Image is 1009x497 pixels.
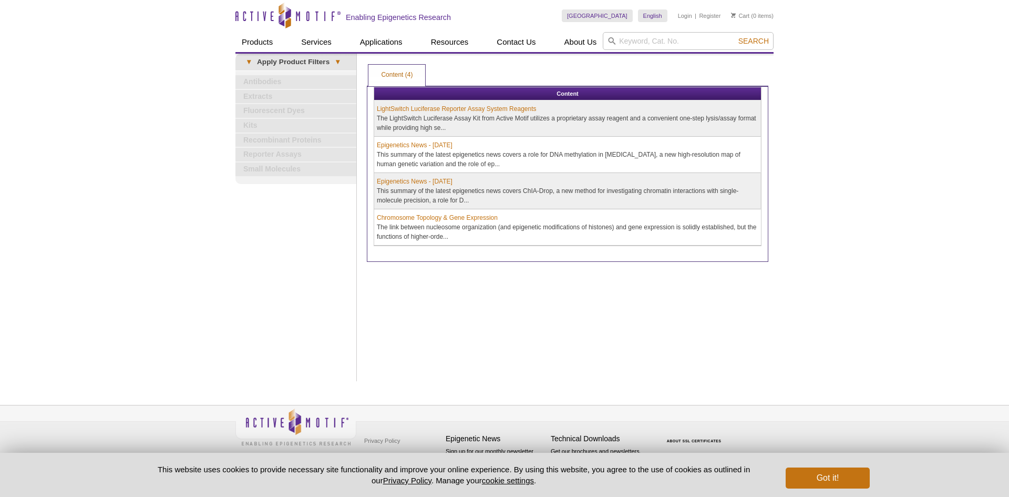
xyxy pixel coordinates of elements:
[731,9,774,22] li: (0 items)
[330,57,346,67] span: ▾
[558,32,603,52] a: About Us
[235,119,356,133] a: Kits
[377,140,452,150] a: Epigenetics News - [DATE]
[241,57,257,67] span: ▾
[368,65,425,86] a: Content (4)
[235,148,356,161] a: Reporter Assays
[482,476,534,485] button: cookie settings
[551,434,651,443] h4: Technical Downloads
[235,405,356,448] img: Active Motif,
[656,424,735,447] table: Click to Verify - This site chose Symantec SSL for secure e-commerce and confidential communicati...
[699,12,720,19] a: Register
[235,75,356,89] a: Antibodies
[551,447,651,474] p: Get our brochures and newsletters, or request them by mail.
[374,100,761,137] td: The LightSwitch Luciferase Assay Kit from Active Motif utilizes a proprietary assay reagent and a...
[603,32,774,50] input: Keyword, Cat. No.
[377,213,498,222] a: Chromosome Topology & Gene Expression
[346,13,451,22] h2: Enabling Epigenetics Research
[446,434,545,443] h4: Epigenetic News
[362,449,417,464] a: Terms & Conditions
[735,36,772,46] button: Search
[377,177,452,186] a: Epigenetics News - [DATE]
[638,9,667,22] a: English
[139,464,768,486] p: This website uses cookies to provide necessary site functionality and improve your online experie...
[678,12,692,19] a: Login
[490,32,542,52] a: Contact Us
[354,32,409,52] a: Applications
[731,12,749,19] a: Cart
[235,32,279,52] a: Products
[235,54,356,70] a: ▾Apply Product Filters▾
[374,209,761,246] td: The link between nucleosome organization (and epigenetic modifications of histones) and gene expr...
[235,104,356,118] a: Fluorescent Dyes
[562,9,633,22] a: [GEOGRAPHIC_DATA]
[374,173,761,209] td: This summary of the latest epigenetics news covers ChIA-Drop, a new method for investigating chro...
[362,433,403,449] a: Privacy Policy
[374,137,761,173] td: This summary of the latest epigenetics news covers a role for DNA methylation in [MEDICAL_DATA], ...
[383,476,431,485] a: Privacy Policy
[235,163,356,176] a: Small Molecules
[425,32,475,52] a: Resources
[446,447,545,483] p: Sign up for our monthly newsletter highlighting recent publications in the field of epigenetics.
[295,32,338,52] a: Services
[235,134,356,147] a: Recombinant Proteins
[374,87,761,100] th: Content
[731,13,736,18] img: Your Cart
[667,439,722,443] a: ABOUT SSL CERTIFICATES
[695,9,696,22] li: |
[377,104,536,114] a: LightSwitch Luciferase Reporter Assay System Reagents
[738,37,769,45] span: Search
[786,468,870,489] button: Got it!
[235,90,356,104] a: Extracts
